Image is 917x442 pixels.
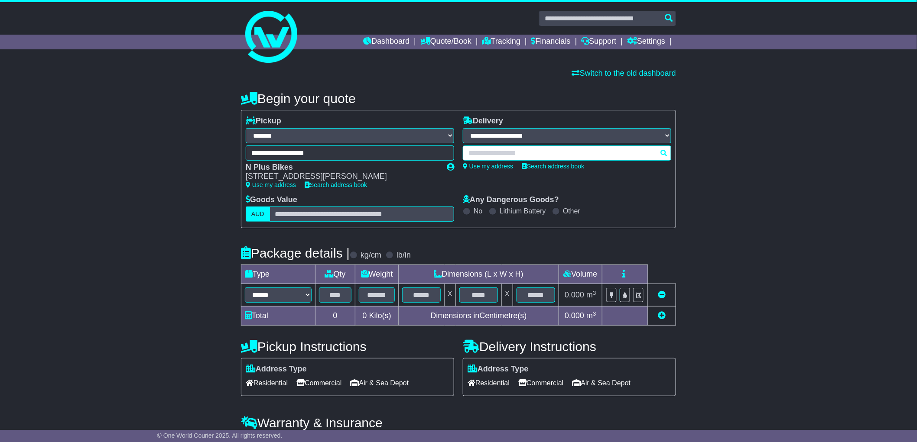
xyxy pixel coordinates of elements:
[627,35,665,49] a: Settings
[445,284,456,306] td: x
[241,265,315,284] td: Type
[482,35,520,49] a: Tracking
[246,195,297,205] label: Goods Value
[463,116,503,126] label: Delivery
[246,163,438,172] div: N Plus Bikes
[572,376,631,390] span: Air & Sea Depot
[361,251,381,260] label: kg/cm
[363,311,367,320] span: 0
[246,376,288,390] span: Residential
[315,265,355,284] td: Qty
[658,290,666,299] a: Remove this item
[246,172,438,181] div: [STREET_ADDRESS][PERSON_NAME]
[399,306,559,326] td: Dimensions in Centimetre(s)
[420,35,472,49] a: Quote/Book
[518,376,563,390] span: Commercial
[565,311,584,320] span: 0.000
[241,91,676,106] h4: Begin your quote
[563,207,580,215] label: Other
[315,306,355,326] td: 0
[363,35,410,49] a: Dashboard
[474,207,482,215] label: No
[355,306,399,326] td: Kilo(s)
[351,376,409,390] span: Air & Sea Depot
[522,163,584,170] a: Search address book
[246,181,296,188] a: Use my address
[658,311,666,320] a: Add new item
[468,376,510,390] span: Residential
[463,195,559,205] label: Any Dangerous Goods?
[355,265,399,284] td: Weight
[559,265,602,284] td: Volume
[157,432,283,439] span: © One World Courier 2025. All rights reserved.
[572,69,676,77] a: Switch to the old dashboard
[500,207,546,215] label: Lithium Battery
[305,181,367,188] a: Search address book
[463,145,671,161] typeahead: Please provide city
[399,265,559,284] td: Dimensions (L x W x H)
[241,306,315,326] td: Total
[502,284,513,306] td: x
[463,163,513,170] a: Use my address
[586,290,596,299] span: m
[531,35,571,49] a: Financials
[246,116,281,126] label: Pickup
[246,206,270,222] label: AUD
[565,290,584,299] span: 0.000
[593,290,596,296] sup: 3
[241,339,454,354] h4: Pickup Instructions
[593,310,596,317] sup: 3
[246,365,307,374] label: Address Type
[463,339,676,354] h4: Delivery Instructions
[468,365,529,374] label: Address Type
[296,376,341,390] span: Commercial
[582,35,617,49] a: Support
[397,251,411,260] label: lb/in
[586,311,596,320] span: m
[241,246,350,260] h4: Package details |
[241,416,676,430] h4: Warranty & Insurance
